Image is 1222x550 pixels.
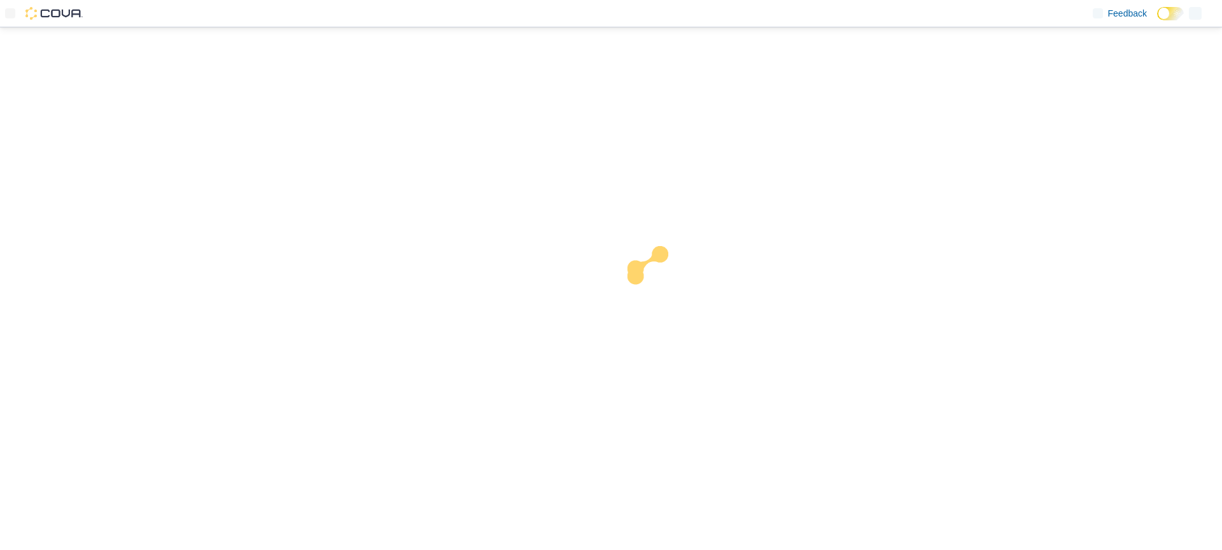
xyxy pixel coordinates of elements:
[25,7,83,20] img: Cova
[1088,1,1152,26] a: Feedback
[1108,7,1147,20] span: Feedback
[611,237,706,332] img: cova-loader
[1157,7,1184,20] input: Dark Mode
